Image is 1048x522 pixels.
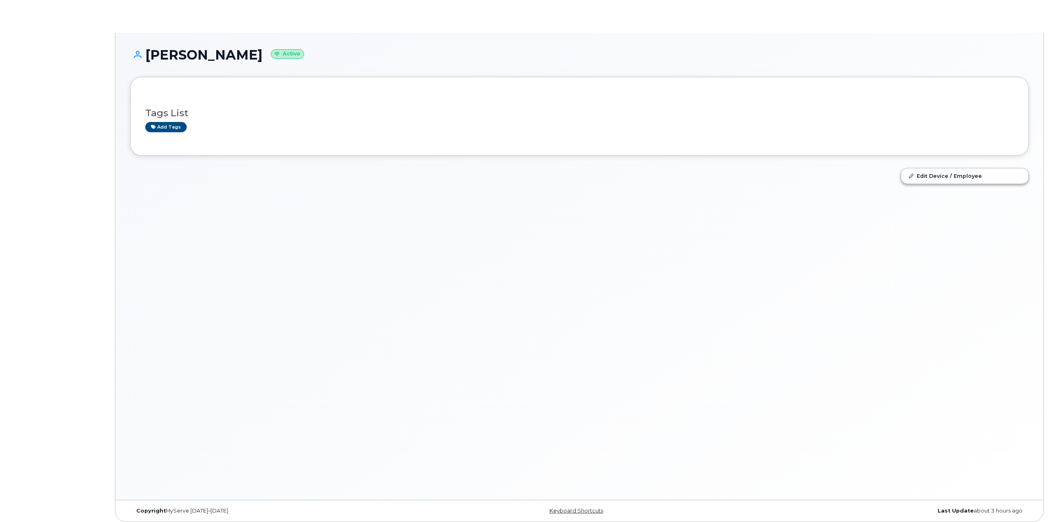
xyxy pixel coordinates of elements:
[130,508,430,514] div: MyServe [DATE]–[DATE]
[145,122,187,132] a: Add tags
[729,508,1029,514] div: about 3 hours ago
[145,108,1014,118] h3: Tags List
[271,49,304,59] small: Active
[549,508,603,514] a: Keyboard Shortcuts
[901,168,1028,183] a: Edit Device / Employee
[136,508,166,514] strong: Copyright
[130,48,1029,62] h1: [PERSON_NAME]
[938,508,974,514] strong: Last Update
